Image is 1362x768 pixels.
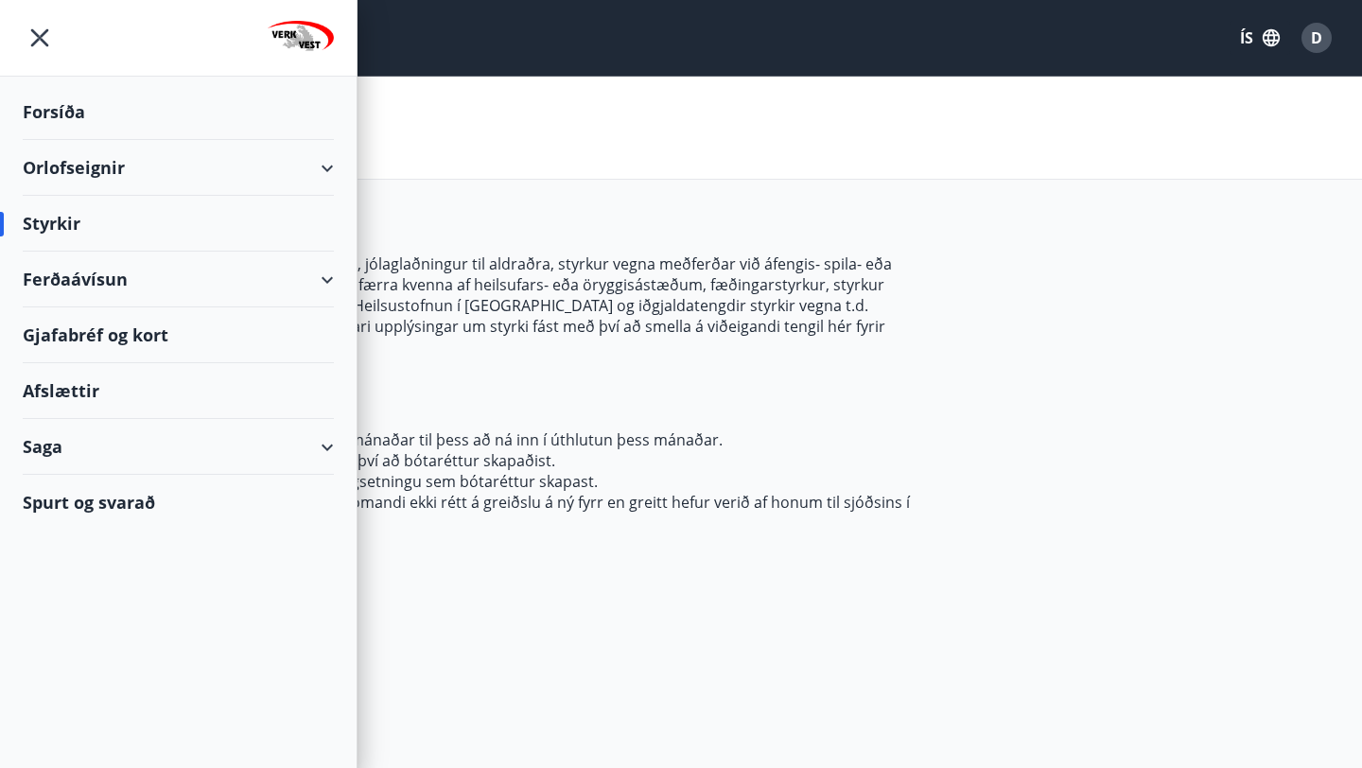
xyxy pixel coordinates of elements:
div: Afslættir [23,363,334,419]
div: Gjafabréf og kort [23,307,334,363]
img: union_logo [268,21,334,59]
li: Útreikningur bótaréttar miðast við þá dagsetningu sem bótaréttur skapast. [61,471,916,492]
div: Styrkir [23,196,334,252]
p: Greiddir eru sjúkradagpeningar, útfararstyrkur, jólaglaðningur til aldraðra, styrkur vegna meðfer... [23,253,916,358]
li: Dagpeningar eru greiddir mánaðarlega. [61,409,916,429]
span: D [1311,27,1322,48]
div: Forsíða [23,84,334,140]
button: menu [23,21,57,55]
li: Réttur til styrks fyrnist á 12 mánuðum frá því að bótaréttur skapaðist. [61,450,916,471]
li: Umsóknir þurfa að berast fyrir 20. hvers mánaðar til þess að ná inn í úthlutun þess mánaðar. [61,429,916,450]
div: Ferðaávísun [23,252,334,307]
div: Spurt og svarað [23,475,334,530]
div: Orlofseignir [23,140,334,196]
button: ÍS [1230,21,1290,55]
div: Saga [23,419,334,475]
li: Þegar bótaréttur er fullnýttur öðlast viðkomandi ekki rétt á greiðslu á ný fyrr en greitt hefur v... [61,492,916,533]
button: D [1294,15,1339,61]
